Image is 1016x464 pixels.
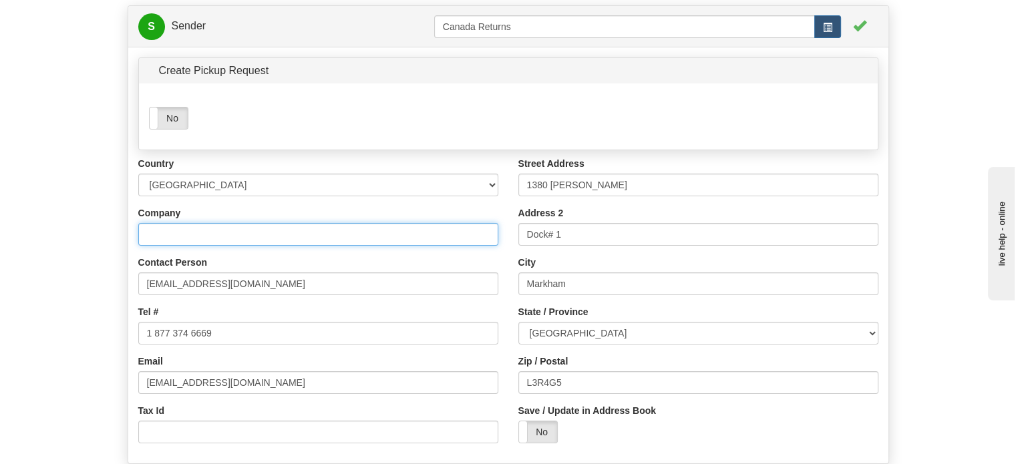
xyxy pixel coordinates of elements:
[138,206,181,220] label: Company
[518,256,536,269] label: City
[138,13,165,40] span: S
[150,107,188,129] label: No
[518,206,564,220] label: Address 2
[518,157,584,170] label: Street Address
[138,157,174,170] label: Country
[518,404,656,417] label: Save / Update in Address Book
[519,421,557,443] label: No
[138,13,434,40] a: SSender
[10,11,124,21] div: live help - online
[138,305,159,318] label: Tel #
[518,305,588,318] label: State / Province
[138,256,207,269] label: Contact Person
[138,355,163,368] label: Email
[985,164,1015,300] iframe: chat widget
[434,15,815,38] input: Sender Id
[138,404,164,417] label: Tax Id
[159,65,319,77] h4: Create Pickup Request
[518,355,568,368] label: Zip / Postal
